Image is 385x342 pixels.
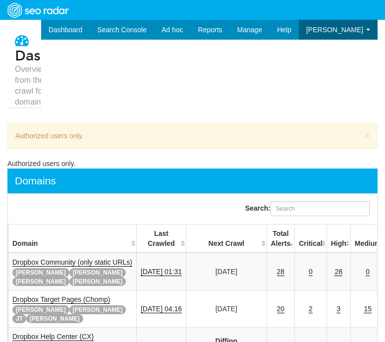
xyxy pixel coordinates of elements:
[271,201,370,216] input: Search:
[186,290,267,327] td: [DATE]
[267,224,295,253] th: Total Alerts: activate to sort column ascending
[366,268,370,276] a: 0
[8,224,137,253] th: Domain: activate to sort column ascending
[336,305,340,313] a: 3
[334,268,342,276] a: 28
[364,305,372,313] a: 15
[15,173,56,188] div: Domains
[15,48,91,64] span: Dashboard
[69,268,126,277] span: [PERSON_NAME]
[306,26,363,34] span: [PERSON_NAME]
[26,314,83,323] span: [PERSON_NAME]
[69,277,126,286] span: [PERSON_NAME]
[15,64,91,108] small: Overview of alerts from the most recent crawl for all of your domains.
[277,268,285,276] a: 28
[15,33,29,47] i: 
[327,224,350,253] th: High: activate to sort column descending
[191,20,230,40] a: Reports
[186,253,267,290] td: [DATE]
[309,268,313,276] a: 0
[277,26,291,34] span: Help
[12,258,132,267] a: Dropbox Community (only static URLs)
[277,305,285,313] a: 20
[12,314,26,323] span: JT
[12,305,69,314] span: [PERSON_NAME]
[41,20,90,40] a: Dashboard
[245,201,370,216] label: Search:
[299,20,378,40] a: [PERSON_NAME]
[69,305,126,314] span: [PERSON_NAME]
[12,333,94,341] a: Dropbox Help Center (CX)
[12,277,69,286] span: [PERSON_NAME]
[136,224,186,253] th: Last Crawled: activate to sort column descending
[237,26,263,34] span: Manage
[309,305,313,313] a: 2
[295,224,327,253] th: Critical: activate to sort column descending
[12,295,110,304] a: Dropbox Target Pages (Chomp)
[230,20,270,40] a: Manage
[154,20,191,40] a: Ad hoc
[162,26,183,34] span: Ad hoc
[270,20,299,40] a: Help
[12,268,69,277] span: [PERSON_NAME]
[141,305,182,313] a: [DATE] 04:16
[364,130,370,140] button: ×
[7,159,378,169] div: Authorized users only.
[186,224,267,253] th: Next Crawl: activate to sort column descending
[141,268,182,276] a: [DATE] 01:31
[7,123,378,149] div: Authorized users only.
[3,1,72,19] img: SEORadar
[350,224,385,253] th: Medium: activate to sort column descending
[90,20,154,40] a: Search Console
[198,26,222,34] span: Reports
